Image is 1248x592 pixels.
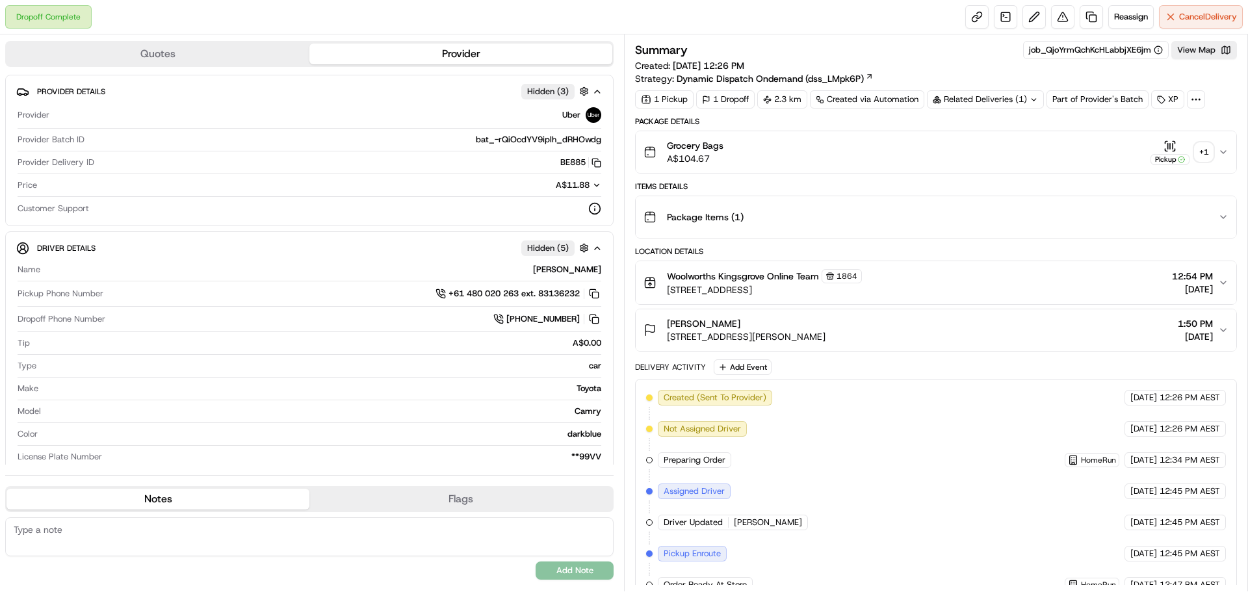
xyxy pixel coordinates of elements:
a: Created via Automation [810,90,924,109]
span: Pickup Phone Number [18,288,103,300]
span: Name [18,264,40,276]
button: Reassign [1108,5,1154,29]
span: [DATE] [1130,579,1157,591]
span: 12:45 PM AEST [1160,485,1220,497]
span: [DATE] [1130,517,1157,528]
span: 12:26 PM AEST [1160,423,1220,435]
button: Driver DetailsHidden (5) [16,237,603,259]
button: Pickup [1150,140,1189,165]
span: Grocery Bags [667,139,723,152]
span: [PHONE_NUMBER] [506,313,580,325]
div: Related Deliveries (1) [927,90,1044,109]
span: Preparing Order [664,454,725,466]
span: 1:50 PM [1178,317,1213,330]
div: + 1 [1195,143,1213,161]
span: Woolworths Kingsgrove Online Team [667,270,819,283]
span: [DATE] 12:26 PM [673,60,744,71]
span: Customer Support [18,203,89,214]
button: [PERSON_NAME][STREET_ADDRESS][PERSON_NAME]1:50 PM[DATE] [636,309,1236,351]
span: Cancel Delivery [1179,11,1237,23]
button: Provider DetailsHidden (3) [16,81,603,102]
span: Provider [18,109,49,121]
span: 12:45 PM AEST [1160,517,1220,528]
span: Created: [635,59,744,72]
span: [DATE] [1130,423,1157,435]
button: BE885 [560,157,601,168]
span: [DATE] [1130,454,1157,466]
button: Woolworths Kingsgrove Online Team1864[STREET_ADDRESS]12:54 PM[DATE] [636,261,1236,304]
button: Notes [6,489,309,509]
span: Provider Delivery ID [18,157,94,168]
span: [DATE] [1178,330,1213,343]
span: 12:47 PM AEST [1160,579,1220,591]
button: Grocery BagsA$104.67Pickup+1 [636,131,1236,173]
div: car [42,360,601,372]
button: Quotes [6,44,309,64]
button: +61 480 020 263 ext. 83136232 [435,287,601,301]
span: Order Ready At Store [664,579,747,591]
button: Package Items (1) [636,196,1236,238]
span: A$104.67 [667,152,723,165]
span: bat_-rQiOcdYV9iplh_dRHOwdg [476,134,601,146]
button: Flags [309,489,612,509]
button: Pickup+1 [1150,140,1213,165]
span: [DATE] [1172,283,1213,296]
span: [PERSON_NAME] [734,517,802,528]
span: HomeRun [1081,580,1116,590]
span: Color [18,428,38,440]
a: [PHONE_NUMBER] [493,312,601,326]
div: Location Details [635,246,1237,257]
span: Created (Sent To Provider) [664,392,766,404]
div: Package Details [635,116,1237,127]
span: Uber [562,109,580,121]
span: Driver Updated [664,517,723,528]
span: Model [18,405,41,417]
button: View Map [1171,41,1237,59]
span: Provider Batch ID [18,134,84,146]
div: Strategy: [635,72,874,85]
div: Delivery Activity [635,362,706,372]
button: Hidden (3) [521,83,592,99]
h3: Summary [635,44,688,56]
div: XP [1151,90,1184,109]
span: [STREET_ADDRESS][PERSON_NAME] [667,330,825,343]
span: Pickup Enroute [664,548,721,560]
div: 1 Pickup [635,90,694,109]
div: Camry [46,405,601,417]
span: Type [18,360,36,372]
span: Assigned Driver [664,485,725,497]
span: Dynamic Dispatch Ondemand (dss_LMpk6P) [677,72,864,85]
span: 1864 [837,271,857,281]
div: [PERSON_NAME] [45,264,601,276]
div: Items Details [635,181,1237,192]
span: [DATE] [1130,485,1157,497]
button: CancelDelivery [1159,5,1243,29]
span: Not Assigned Driver [664,423,741,435]
span: A$11.88 [556,179,590,190]
span: [DATE] [1130,392,1157,404]
span: Hidden ( 5 ) [527,242,569,254]
div: 1 Dropoff [696,90,755,109]
span: [PERSON_NAME] [667,317,740,330]
span: [STREET_ADDRESS] [667,283,862,296]
span: Price [18,179,37,191]
button: job_QjoYrmQchKcHLabbjXE6jm [1029,44,1163,56]
span: Tip [18,337,30,349]
span: 12:26 PM AEST [1160,392,1220,404]
span: Reassign [1114,11,1148,23]
span: Package Items ( 1 ) [667,211,744,224]
div: Toyota [44,383,601,394]
span: Provider Details [37,86,105,97]
button: Add Event [714,359,772,375]
a: Dynamic Dispatch Ondemand (dss_LMpk6P) [677,72,874,85]
span: +61 480 020 263 ext. 83136232 [448,288,580,300]
span: 12:34 PM AEST [1160,454,1220,466]
img: uber-new-logo.jpeg [586,107,601,123]
div: 2.3 km [757,90,807,109]
div: Pickup [1150,154,1189,165]
button: Hidden (5) [521,240,592,256]
span: Hidden ( 3 ) [527,86,569,97]
span: Dropoff Phone Number [18,313,105,325]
